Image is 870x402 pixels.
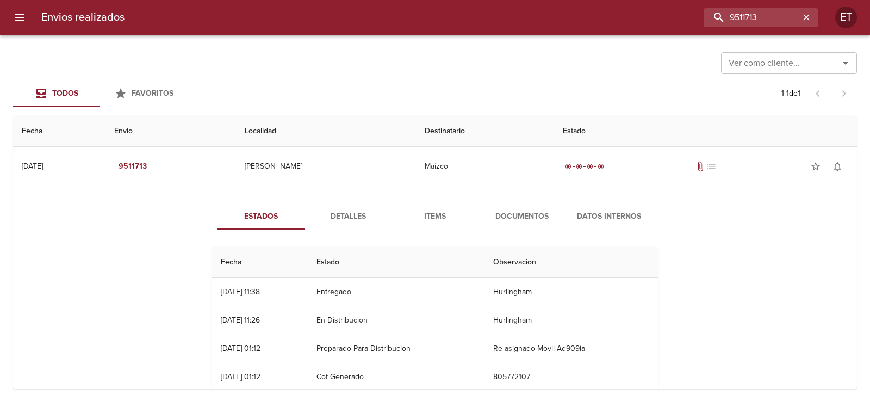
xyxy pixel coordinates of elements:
[217,203,652,230] div: Tabs detalle de guia
[565,163,571,170] span: radio_button_checked
[805,88,831,98] span: Pagina anterior
[13,116,105,147] th: Fecha
[810,161,821,172] span: star_border
[805,156,826,177] button: Agregar a favoritos
[781,88,800,99] p: 1 - 1 de 1
[212,247,308,278] th: Fecha
[221,344,260,353] div: [DATE] 01:12
[13,81,187,107] div: Tabs Envios
[484,247,658,278] th: Observacion
[105,116,236,147] th: Envio
[598,163,604,170] span: radio_button_checked
[587,163,593,170] span: radio_button_checked
[22,162,43,171] div: [DATE]
[308,247,484,278] th: Estado
[706,161,717,172] span: No tiene pedido asociado
[484,335,658,363] td: Re-asignado Movil Ad909ia
[52,89,78,98] span: Todos
[221,372,260,381] div: [DATE] 01:12
[119,160,147,174] em: 9511713
[485,210,559,224] span: Documentos
[695,161,706,172] span: Tiene documentos adjuntos
[308,306,484,335] td: En Distribucion
[484,363,658,391] td: 805772107
[416,147,554,186] td: Maizco
[704,8,799,27] input: buscar
[416,116,554,147] th: Destinatario
[114,157,151,177] button: 9511713
[832,161,843,172] span: notifications_none
[826,156,848,177] button: Activar notificaciones
[221,316,260,325] div: [DATE] 11:26
[224,210,298,224] span: Estados
[308,335,484,363] td: Preparado Para Distribucion
[835,7,857,28] div: Abrir información de usuario
[308,278,484,306] td: Entregado
[572,210,646,224] span: Datos Internos
[576,163,582,170] span: radio_button_checked
[484,278,658,306] td: Hurlingham
[554,116,857,147] th: Estado
[41,9,125,26] h6: Envios realizados
[236,147,416,186] td: [PERSON_NAME]
[236,116,416,147] th: Localidad
[835,7,857,28] div: ET
[308,363,484,391] td: Cot Generado
[484,306,658,335] td: Hurlingham
[831,81,857,107] span: Pagina siguiente
[398,210,472,224] span: Items
[132,89,173,98] span: Favoritos
[7,4,33,30] button: menu
[563,161,606,172] div: Entregado
[311,210,385,224] span: Detalles
[838,55,853,71] button: Abrir
[221,287,260,296] div: [DATE] 11:38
